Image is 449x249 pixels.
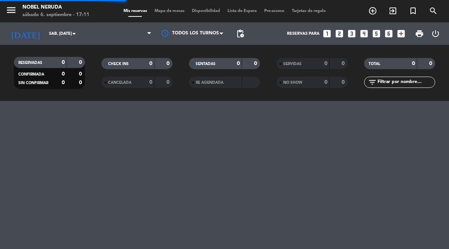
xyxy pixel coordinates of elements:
strong: 0 [62,80,65,85]
strong: 0 [79,71,83,77]
i: arrow_drop_down [70,29,79,38]
span: RESERVADAS [18,61,42,65]
span: print [415,29,424,38]
span: CANCELADA [108,81,131,84]
strong: 0 [342,80,346,85]
button: menu [6,4,17,18]
span: TOTAL [369,62,380,66]
strong: 0 [167,80,171,85]
span: Lista de Espera [224,9,260,13]
i: power_settings_new [431,29,440,38]
strong: 0 [254,61,259,66]
strong: 0 [62,60,65,65]
span: Mapa de mesas [151,9,188,13]
span: Reservas para [287,31,320,36]
i: turned_in_not [409,6,418,15]
span: Disponibilidad [188,9,224,13]
i: looks_4 [359,29,369,39]
i: add_circle_outline [368,6,377,15]
div: LOG OUT [427,22,443,45]
i: exit_to_app [388,6,397,15]
strong: 0 [167,61,171,66]
i: add_box [396,29,406,39]
span: Mis reservas [120,9,151,13]
span: Tarjetas de regalo [288,9,330,13]
strong: 0 [237,61,240,66]
span: RE AGENDADA [196,81,223,84]
i: looks_two [335,29,344,39]
i: search [429,6,438,15]
span: CHECK INS [108,62,129,66]
i: filter_list [368,78,377,87]
i: looks_6 [384,29,394,39]
strong: 0 [324,61,327,66]
span: SENTADAS [196,62,216,66]
strong: 0 [342,61,346,66]
strong: 0 [79,60,83,65]
strong: 0 [62,71,65,77]
span: CONFIRMADA [18,73,44,76]
span: SERVIDAS [283,62,302,66]
i: looks_one [322,29,332,39]
strong: 0 [412,61,415,66]
div: sábado 6. septiembre - 17:11 [22,11,89,19]
i: menu [6,4,17,16]
strong: 0 [324,80,327,85]
i: [DATE] [6,25,45,42]
strong: 0 [149,80,152,85]
strong: 0 [79,80,83,85]
span: SIN CONFIRMAR [18,81,48,85]
i: looks_3 [347,29,357,39]
strong: 0 [149,61,152,66]
span: Pre-acceso [260,9,288,13]
input: Filtrar por nombre... [377,78,435,86]
i: looks_5 [372,29,381,39]
div: Nobel Neruda [22,4,89,11]
strong: 0 [429,61,434,66]
span: NO SHOW [283,81,302,84]
span: pending_actions [236,29,245,38]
